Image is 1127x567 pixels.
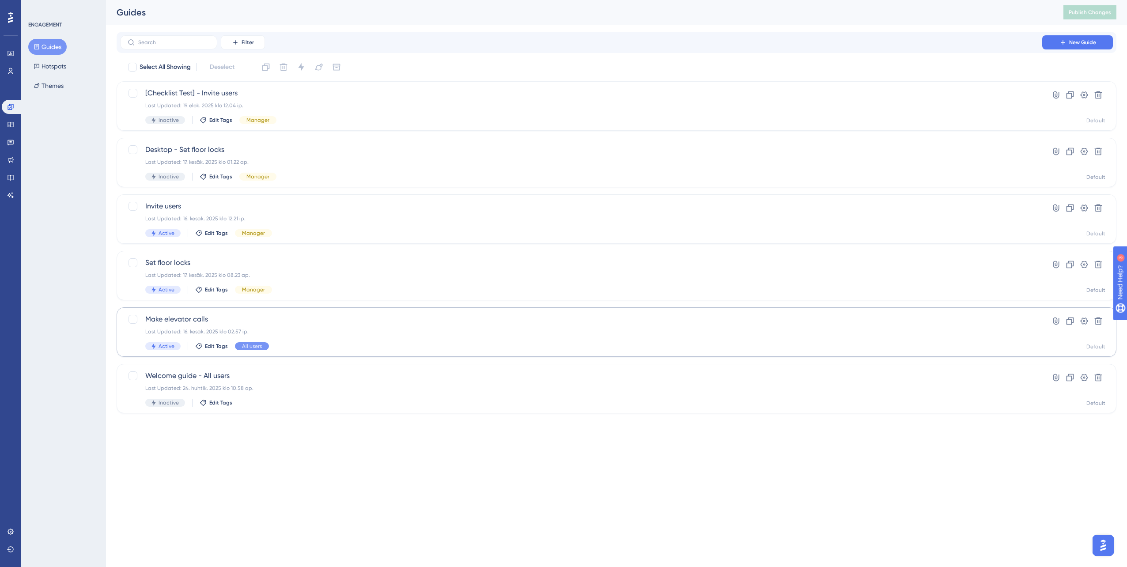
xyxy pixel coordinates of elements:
[145,314,1017,325] span: Make elevator calls
[1086,343,1105,350] div: Default
[195,286,228,293] button: Edit Tags
[1086,117,1105,124] div: Default
[28,58,72,74] button: Hotspots
[200,173,232,180] button: Edit Tags
[145,370,1017,381] span: Welcome guide - All users
[246,117,269,124] span: Manager
[1086,287,1105,294] div: Default
[21,2,55,13] span: Need Help?
[117,6,1041,19] div: Guides
[221,35,265,49] button: Filter
[145,144,1017,155] span: Desktop - Set floor locks
[242,39,254,46] span: Filter
[1086,174,1105,181] div: Default
[200,117,232,124] button: Edit Tags
[1086,400,1105,407] div: Default
[242,343,262,350] span: All users
[209,399,232,406] span: Edit Tags
[1090,532,1116,559] iframe: UserGuiding AI Assistant Launcher
[61,4,64,11] div: 3
[202,59,242,75] button: Deselect
[1063,5,1116,19] button: Publish Changes
[195,230,228,237] button: Edit Tags
[205,343,228,350] span: Edit Tags
[145,257,1017,268] span: Set floor locks
[205,286,228,293] span: Edit Tags
[28,39,67,55] button: Guides
[1069,9,1111,16] span: Publish Changes
[145,102,1017,109] div: Last Updated: 19. elok. 2025 klo 12.04 ip.
[1069,39,1096,46] span: New Guide
[159,173,179,180] span: Inactive
[145,328,1017,335] div: Last Updated: 16. kesäk. 2025 klo 02.57 ip.
[200,399,232,406] button: Edit Tags
[159,117,179,124] span: Inactive
[28,21,62,28] div: ENGAGEMENT
[205,230,228,237] span: Edit Tags
[138,39,210,45] input: Search
[145,159,1017,166] div: Last Updated: 17. kesäk. 2025 klo 01.22 ap.
[145,88,1017,98] span: [Checklist Test] - Invite users
[210,62,234,72] span: Deselect
[209,173,232,180] span: Edit Tags
[145,385,1017,392] div: Last Updated: 24. huhtik. 2025 klo 10.58 ap.
[242,230,265,237] span: Manager
[159,343,174,350] span: Active
[1042,35,1113,49] button: New Guide
[246,173,269,180] span: Manager
[145,201,1017,212] span: Invite users
[242,286,265,293] span: Manager
[159,286,174,293] span: Active
[145,215,1017,222] div: Last Updated: 16. kesäk. 2025 klo 12.21 ip.
[145,272,1017,279] div: Last Updated: 17. kesäk. 2025 klo 08.23 ap.
[1086,230,1105,237] div: Default
[209,117,232,124] span: Edit Tags
[28,78,69,94] button: Themes
[159,399,179,406] span: Inactive
[195,343,228,350] button: Edit Tags
[140,62,191,72] span: Select All Showing
[159,230,174,237] span: Active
